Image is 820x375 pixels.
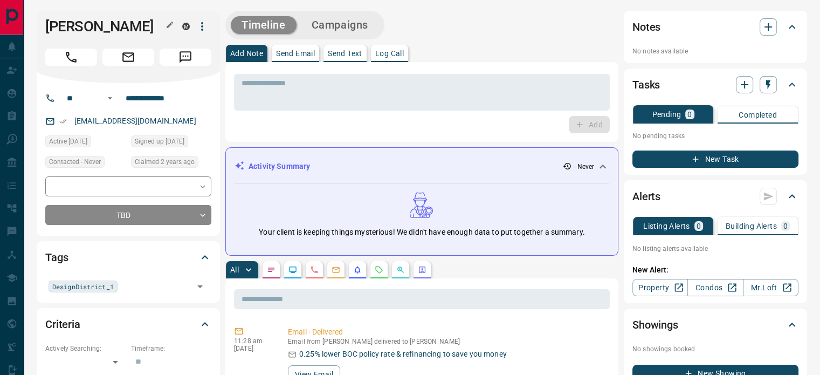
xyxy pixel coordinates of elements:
[288,265,297,274] svg: Lead Browsing Activity
[102,49,154,66] span: Email
[249,161,310,172] p: Activity Summary
[230,266,239,274] p: All
[45,18,166,35] h1: [PERSON_NAME]
[632,18,660,36] h2: Notes
[739,111,777,119] p: Completed
[743,279,798,296] a: Mr.Loft
[45,249,68,266] h2: Tags
[276,50,315,57] p: Send Email
[301,16,379,34] button: Campaigns
[288,338,605,345] p: Email from [PERSON_NAME] delivered to [PERSON_NAME]
[632,151,798,168] button: New Task
[234,345,272,352] p: [DATE]
[632,244,798,254] p: No listing alerts available
[192,279,208,294] button: Open
[259,227,584,238] p: Your client is keeping things mysterious! We didn't have enough data to put together a summary.
[632,264,798,276] p: New Alert:
[135,156,195,167] span: Claimed 2 years ago
[687,111,692,118] p: 0
[104,92,116,105] button: Open
[697,222,701,230] p: 0
[45,49,97,66] span: Call
[396,265,405,274] svg: Opportunities
[310,265,319,274] svg: Calls
[643,222,690,230] p: Listing Alerts
[632,312,798,338] div: Showings
[632,76,660,93] h2: Tasks
[131,135,211,151] div: Mon Nov 07 2022
[632,72,798,98] div: Tasks
[632,316,678,333] h2: Showings
[632,14,798,40] div: Notes
[632,183,798,209] div: Alerts
[160,49,211,66] span: Message
[783,222,788,230] p: 0
[632,128,798,144] p: No pending tasks
[131,156,211,171] div: Mon Nov 07 2022
[131,344,211,353] p: Timeframe:
[45,135,126,151] div: Mon Nov 07 2022
[230,50,263,57] p: Add Note
[418,265,426,274] svg: Agent Actions
[632,46,798,56] p: No notes available
[231,16,297,34] button: Timeline
[59,118,67,125] svg: Email Verified
[687,279,743,296] a: Condos
[375,265,383,274] svg: Requests
[234,337,272,345] p: 11:28 am
[288,326,605,338] p: Email - Delivered
[375,50,404,57] p: Log Call
[632,344,798,354] p: No showings booked
[182,23,190,30] div: mrloft.ca
[632,188,660,205] h2: Alerts
[726,222,777,230] p: Building Alerts
[45,311,211,337] div: Criteria
[574,162,594,172] p: - Never
[49,136,87,147] span: Active [DATE]
[52,281,114,292] span: DesignDistrict_1
[632,279,688,296] a: Property
[45,244,211,270] div: Tags
[235,156,609,176] div: Activity Summary- Never
[353,265,362,274] svg: Listing Alerts
[45,316,80,333] h2: Criteria
[49,156,101,167] span: Contacted - Never
[299,349,507,360] p: 0.25% lower BOC policy rate & refinancing to save you money
[267,265,275,274] svg: Notes
[328,50,362,57] p: Send Text
[652,111,681,118] p: Pending
[135,136,184,147] span: Signed up [DATE]
[45,205,211,225] div: TBD
[45,344,126,353] p: Actively Searching:
[74,117,196,125] a: [EMAIL_ADDRESS][DOMAIN_NAME]
[332,265,340,274] svg: Emails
